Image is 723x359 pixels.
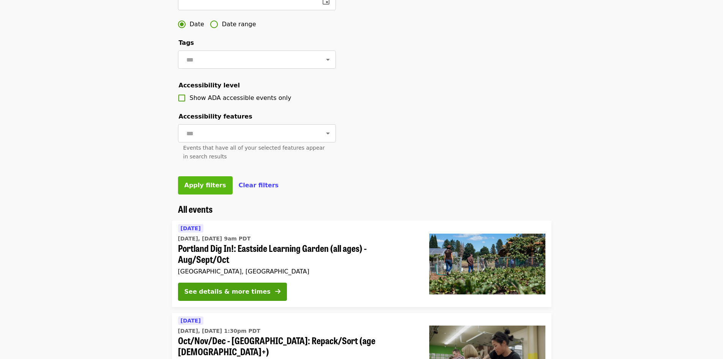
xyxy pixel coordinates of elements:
[181,318,201,324] span: [DATE]
[179,113,252,120] span: Accessibility features
[178,176,233,195] button: Apply filters
[178,327,260,335] time: [DATE], [DATE] 1:30pm PDT
[323,128,333,139] button: Open
[178,335,417,357] span: Oct/Nov/Dec - [GEOGRAPHIC_DATA]: Repack/Sort (age [DEMOGRAPHIC_DATA]+)
[178,202,213,215] span: All events
[181,225,201,231] span: [DATE]
[183,145,325,160] span: Events that have all of your selected features appear in search results
[429,234,545,294] img: Portland Dig In!: Eastside Learning Garden (all ages) - Aug/Sept/Oct organized by Oregon Food Bank
[184,182,226,189] span: Apply filters
[178,268,417,275] div: [GEOGRAPHIC_DATA], [GEOGRAPHIC_DATA]
[179,82,240,89] span: Accessibility level
[239,182,279,189] span: Clear filters
[222,20,256,29] span: Date range
[178,283,287,301] button: See details & more times
[190,94,291,101] span: Show ADA accessible events only
[178,243,417,265] span: Portland Dig In!: Eastside Learning Garden (all ages) - Aug/Sept/Oct
[172,221,551,307] a: See details for "Portland Dig In!: Eastside Learning Garden (all ages) - Aug/Sept/Oct"
[239,181,279,190] button: Clear filters
[179,39,194,46] span: Tags
[323,54,333,65] button: Open
[190,20,204,29] span: Date
[178,235,251,243] time: [DATE], [DATE] 9am PDT
[184,287,271,296] div: See details & more times
[275,288,280,295] i: arrow-right icon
